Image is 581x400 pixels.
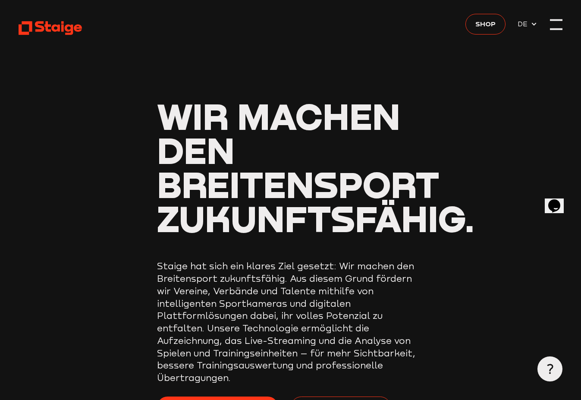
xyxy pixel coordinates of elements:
p: Staige hat sich ein klares Ziel gesetzt: Wir machen den Breitensport zukunftsfähig. Aus diesem Gr... [157,260,424,384]
span: Shop [475,18,496,29]
span: DE [518,18,531,29]
iframe: chat widget [545,187,572,213]
a: Shop [465,14,505,35]
span: Wir machen den Breitensport zukunftsfähig. [157,94,474,240]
